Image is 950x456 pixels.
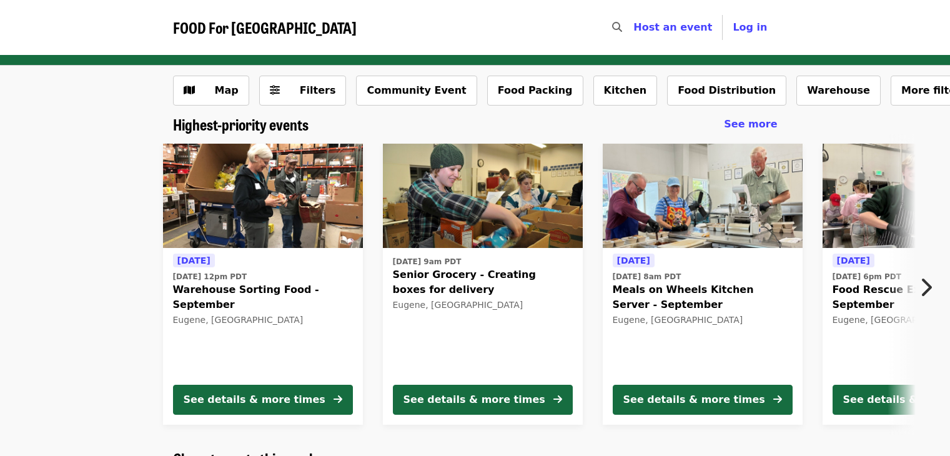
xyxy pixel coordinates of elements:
div: See details & more times [623,392,765,407]
i: arrow-right icon [773,394,782,405]
span: Map [215,84,239,96]
div: Eugene, [GEOGRAPHIC_DATA] [613,315,793,325]
span: [DATE] [617,255,650,265]
a: See details for "Senior Grocery - Creating boxes for delivery" [383,144,583,425]
span: Senior Grocery - Creating boxes for delivery [393,267,573,297]
i: chevron-right icon [919,275,932,299]
button: Log in [723,15,777,40]
a: FOOD For [GEOGRAPHIC_DATA] [173,19,357,37]
button: Food Packing [487,76,583,106]
span: [DATE] [837,255,870,265]
div: Eugene, [GEOGRAPHIC_DATA] [393,300,573,310]
button: See details & more times [173,385,353,415]
time: [DATE] 6pm PDT [833,271,901,282]
img: Meals on Wheels Kitchen Server - September organized by FOOD For Lane County [603,144,803,249]
a: Highest-priority events [173,116,309,134]
i: arrow-right icon [553,394,562,405]
span: Warehouse Sorting Food - September [173,282,353,312]
a: See more [724,117,777,132]
div: See details & more times [184,392,325,407]
div: See details & more times [403,392,545,407]
a: See details for "Warehouse Sorting Food - September" [163,144,363,425]
time: [DATE] 8am PDT [613,271,681,282]
i: map icon [184,84,195,96]
span: Highest-priority events [173,113,309,135]
button: Warehouse [796,76,881,106]
button: Food Distribution [667,76,786,106]
input: Search [630,12,640,42]
span: FOOD For [GEOGRAPHIC_DATA] [173,16,357,38]
a: See details for "Meals on Wheels Kitchen Server - September" [603,144,803,425]
button: See details & more times [613,385,793,415]
span: [DATE] [177,255,210,265]
span: Meals on Wheels Kitchen Server - September [613,282,793,312]
i: sliders-h icon [270,84,280,96]
span: See more [724,118,777,130]
i: arrow-right icon [334,394,342,405]
span: Log in [733,21,767,33]
time: [DATE] 9am PDT [393,256,462,267]
div: Eugene, [GEOGRAPHIC_DATA] [173,315,353,325]
img: Senior Grocery - Creating boxes for delivery organized by FOOD For Lane County [383,144,583,249]
img: Warehouse Sorting Food - September organized by FOOD For Lane County [163,144,363,249]
button: Community Event [356,76,477,106]
span: Filters [300,84,336,96]
button: Show map view [173,76,249,106]
time: [DATE] 12pm PDT [173,271,247,282]
div: Highest-priority events [163,116,788,134]
button: Filters (0 selected) [259,76,347,106]
button: Next item [909,270,950,305]
button: See details & more times [393,385,573,415]
button: Kitchen [593,76,658,106]
a: Host an event [633,21,712,33]
i: search icon [612,21,622,33]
